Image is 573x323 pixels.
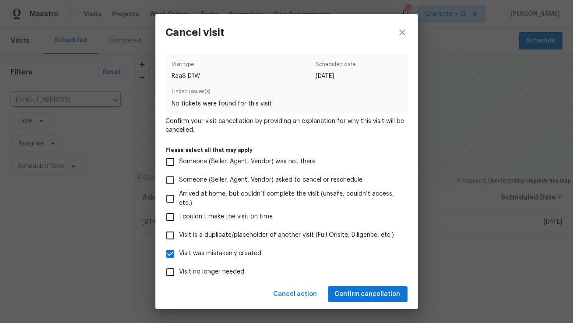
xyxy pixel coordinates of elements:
[179,231,394,240] span: Visit is a duplicate/placeholder of another visit (Full Onsite, Diligence, etc.)
[328,286,408,302] button: Confirm cancellation
[274,289,317,300] span: Cancel action
[179,190,401,208] span: Arrived at home, but couldn’t complete the visit (unsafe, couldn’t access, etc.)
[179,176,363,185] span: Someone (Seller, Agent, Vendor) asked to cancel or reschedule
[335,289,401,300] span: Confirm cancellation
[166,117,408,134] span: Confirm your visit cancellation by providing an explanation for why this visit will be cancelled.
[179,249,262,258] span: Visit was mistakenly created
[179,267,245,277] span: Visit no longer needed
[179,157,316,166] span: Someone (Seller, Agent, Vendor) was not there
[166,147,408,153] label: Please select all that may apply
[316,60,355,72] span: Scheduled date
[316,72,355,81] span: [DATE]
[172,72,200,81] span: RaaS D1W
[172,99,402,108] span: No tickets were found for this visit
[179,212,273,221] span: I couldn’t make the visit on time
[172,60,200,72] span: Visit type
[387,14,418,51] button: close
[172,87,402,99] span: Linked issues(s)
[270,286,321,302] button: Cancel action
[166,26,225,39] h3: Cancel visit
